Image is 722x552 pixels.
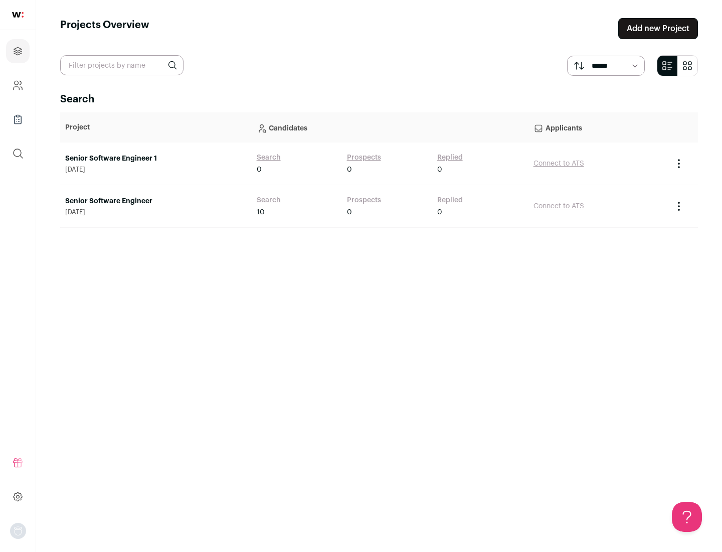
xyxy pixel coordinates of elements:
p: Project [65,122,247,132]
a: Senior Software Engineer [65,196,247,206]
span: [DATE] [65,208,247,216]
span: 10 [257,207,265,217]
a: Connect to ATS [533,203,584,210]
a: Search [257,195,281,205]
a: Company and ATS Settings [6,73,30,97]
span: 0 [437,207,442,217]
input: Filter projects by name [60,55,184,75]
p: Candidates [257,117,523,137]
a: Prospects [347,153,381,163]
a: Prospects [347,195,381,205]
p: Applicants [533,117,663,137]
a: Projects [6,39,30,63]
span: [DATE] [65,166,247,174]
a: Company Lists [6,107,30,131]
a: Search [257,153,281,163]
button: Open dropdown [10,523,26,539]
h1: Projects Overview [60,18,149,39]
iframe: Help Scout Beacon - Open [672,502,702,532]
button: Project Actions [673,158,685,170]
span: 0 [347,207,352,217]
span: 0 [257,165,262,175]
a: Add new Project [618,18,698,39]
a: Replied [437,153,463,163]
span: 0 [437,165,442,175]
a: Senior Software Engineer 1 [65,154,247,164]
a: Connect to ATS [533,160,584,167]
img: wellfound-shorthand-0d5821cbd27db2630d0214b213865d53afaa358527fdda9d0ea32b1df1b89c2c.svg [12,12,24,18]
button: Project Actions [673,200,685,212]
img: nopic.png [10,523,26,539]
a: Replied [437,195,463,205]
h2: Search [60,92,698,106]
span: 0 [347,165,352,175]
